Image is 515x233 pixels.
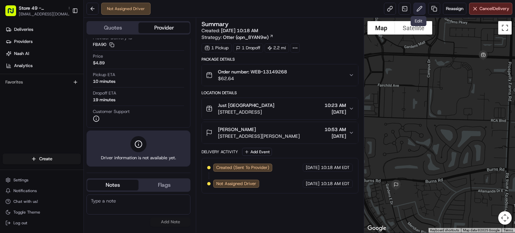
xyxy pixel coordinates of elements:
span: $4.89 [93,60,105,66]
img: 1736555255976-a54dd68f-1ca7-489b-9aae-adbdc363a1c4 [13,122,19,127]
button: [PERSON_NAME][STREET_ADDRESS][PERSON_NAME]10:53 AM[DATE] [202,122,358,143]
button: Settings [3,175,81,185]
img: Klarizel Pensader [7,97,17,108]
div: Package Details [202,57,358,62]
a: Providers [3,36,83,47]
button: Create [3,154,81,164]
span: Cancel Delivery [479,6,509,12]
span: Knowledge Base [13,150,51,156]
button: See all [104,85,122,94]
div: Favorites [3,77,81,88]
span: Create [39,156,52,162]
span: [DATE] [59,122,73,127]
div: We're available if you need us! [30,70,92,76]
span: Analytics [14,63,33,69]
span: API Documentation [63,150,108,156]
span: $62.64 [218,75,287,82]
div: 2.2 mi [265,43,289,53]
span: [DATE] [306,165,320,171]
button: Notes [87,180,138,190]
button: FBA90 [93,42,114,48]
div: Past conversations [7,87,45,92]
span: Nash AI [14,51,29,57]
button: Keyboard shortcuts [430,228,459,233]
button: Toggle Theme [3,208,81,217]
span: Deliveries [14,26,33,33]
button: Quotes [87,22,138,33]
span: 10:18 AM EDT [321,181,350,187]
div: 10 minutes [93,78,115,84]
button: Flags [138,180,190,190]
span: [DATE] [60,104,74,109]
span: Driver information is not available yet. [101,155,176,161]
a: Deliveries [3,24,83,35]
span: Not Assigned Driver [216,181,256,187]
div: 1 Pickup [202,43,232,53]
div: 💻 [57,150,62,156]
span: [PERSON_NAME] [21,122,54,127]
span: • [57,104,59,109]
span: [STREET_ADDRESS] [218,109,274,115]
span: • [56,122,58,127]
div: Start new chat [30,64,110,70]
button: Provider [138,22,190,33]
img: Nash [7,6,20,20]
span: 10:18 AM EDT [321,165,350,171]
span: Price [93,53,103,59]
a: Nash AI [3,48,83,59]
button: Store 49 - [GEOGRAPHIC_DATA] (Just Salad) [19,5,65,11]
span: Order number: WEB-13149268 [218,68,287,75]
a: Powered byPylon [47,166,81,171]
button: Start new chat [114,66,122,74]
span: Klarizel Pensader [21,104,55,109]
a: Otter (opn_8YAN9w) [223,34,274,41]
button: CancelDelivery [469,3,512,15]
a: 💻API Documentation [54,147,110,159]
button: Log out [3,218,81,228]
div: Location Details [202,90,358,96]
span: Toggle Theme [13,210,40,215]
span: [DATE] [306,181,320,187]
button: Map camera controls [498,211,512,225]
a: 📗Knowledge Base [4,147,54,159]
img: 1724597045416-56b7ee45-8013-43a0-a6f9-03cb97ddad50 [14,64,26,76]
button: Just [GEOGRAPHIC_DATA][STREET_ADDRESS]10:23 AM[DATE] [202,98,358,119]
button: Order number: WEB-13149268$62.64 [202,64,358,86]
span: [PERSON_NAME] [218,126,256,133]
img: Angelique Valdez [7,115,17,126]
img: 1736555255976-a54dd68f-1ca7-489b-9aae-adbdc363a1c4 [13,104,19,109]
div: Strategy: [202,34,274,41]
span: Notifications [13,188,37,193]
span: Created: [202,27,258,34]
span: [DATE] [325,109,346,115]
span: Created (Sent To Provider) [216,165,269,171]
button: Notifications [3,186,81,195]
span: 10:53 AM [325,126,346,133]
button: Show street map [367,21,395,35]
a: Terms (opens in new tab) [504,228,513,232]
a: Open this area in Google Maps (opens a new window) [366,224,388,233]
h3: Summary [202,21,229,27]
span: Pickup ETA [93,72,115,78]
div: 📗 [7,150,12,156]
span: Map data ©2025 Google [463,228,500,232]
span: Settings [13,177,28,183]
span: Providers [14,39,33,45]
input: Clear [17,43,111,50]
button: Chat with us! [3,197,81,206]
span: Customer Support [93,109,130,115]
img: 1736555255976-a54dd68f-1ca7-489b-9aae-adbdc363a1c4 [7,64,19,76]
button: [EMAIL_ADDRESS][DOMAIN_NAME] [19,11,72,17]
span: Pylon [67,166,81,171]
span: [STREET_ADDRESS][PERSON_NAME] [218,133,300,139]
span: Chat with us! [13,199,38,204]
div: 19 minutes [93,97,115,103]
button: Add Event [242,148,272,156]
button: Show satellite imagery [395,21,432,35]
img: Google [366,224,388,233]
div: 1 Dropoff [233,43,263,53]
p: Welcome 👋 [7,26,122,37]
button: Store 49 - [GEOGRAPHIC_DATA] (Just Salad)[EMAIL_ADDRESS][DOMAIN_NAME] [3,3,69,19]
button: Reassign [443,3,466,15]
